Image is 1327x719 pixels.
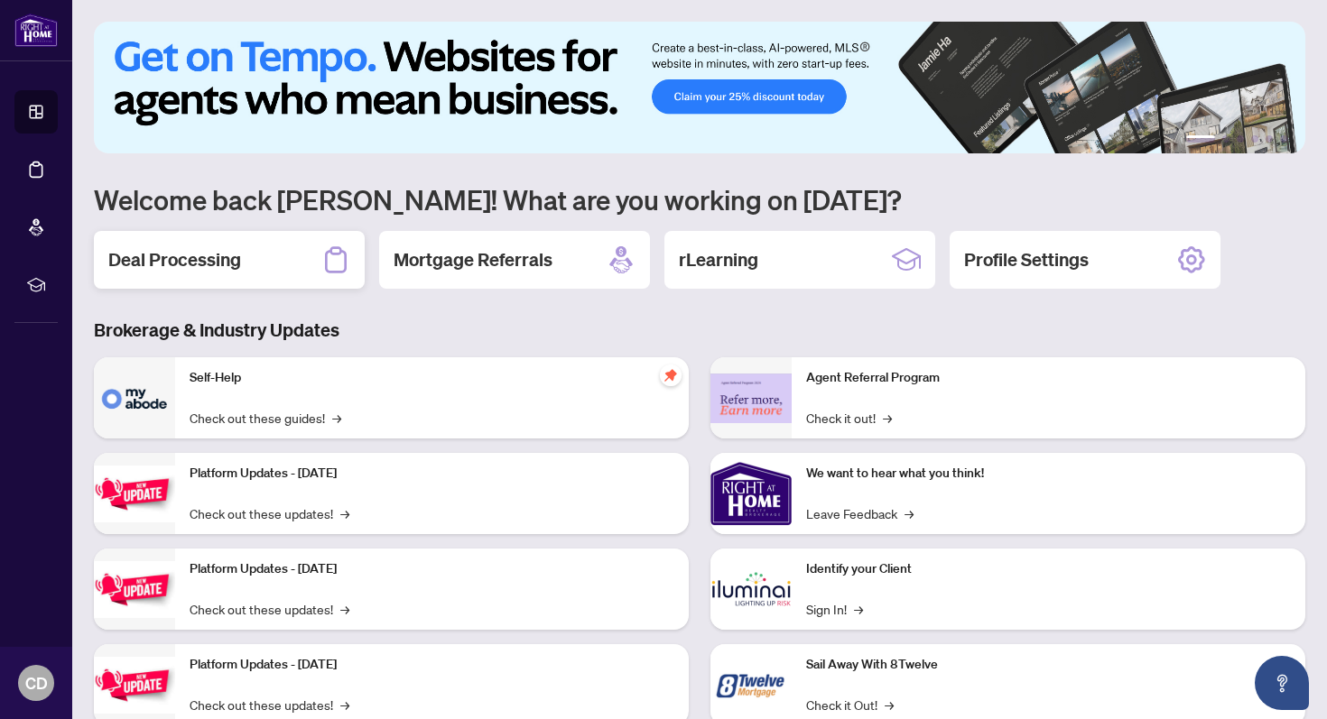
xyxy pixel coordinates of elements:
[394,247,552,272] h2: Mortgage Referrals
[710,373,792,423] img: Agent Referral Program
[964,247,1089,272] h2: Profile Settings
[806,503,914,523] a: Leave Feedback→
[190,368,674,388] p: Self-Help
[94,357,175,438] img: Self-Help
[94,318,1305,343] h3: Brokerage & Industry Updates
[1222,135,1230,143] button: 2
[340,695,349,714] span: →
[340,599,349,619] span: →
[190,559,674,579] p: Platform Updates - [DATE]
[1266,135,1273,143] button: 5
[190,503,349,523] a: Check out these updates!→
[1251,135,1258,143] button: 4
[1186,135,1215,143] button: 1
[14,14,58,47] img: logo
[340,503,349,523] span: →
[94,561,175,618] img: Platform Updates - July 8, 2025
[108,247,241,272] h2: Deal Processing
[885,695,894,714] span: →
[679,247,758,272] h2: rLearning
[1237,135,1244,143] button: 3
[806,408,892,428] a: Check it out!→
[710,548,792,630] img: Identify your Client
[94,22,1305,153] img: Slide 0
[806,464,1291,484] p: We want to hear what you think!
[190,655,674,675] p: Platform Updates - [DATE]
[1255,656,1309,710] button: Open asap
[660,364,682,386] span: pushpin
[905,503,914,523] span: →
[94,182,1305,217] h1: Welcome back [PERSON_NAME]! What are you working on [DATE]?
[332,408,341,428] span: →
[883,408,892,428] span: →
[190,599,349,619] a: Check out these updates!→
[854,599,863,619] span: →
[806,655,1291,675] p: Sail Away With 8Twelve
[190,408,341,428] a: Check out these guides!→
[1280,135,1287,143] button: 6
[806,599,863,619] a: Sign In!→
[94,657,175,714] img: Platform Updates - June 23, 2025
[806,559,1291,579] p: Identify your Client
[190,695,349,714] a: Check out these updates!→
[710,453,792,534] img: We want to hear what you think!
[806,368,1291,388] p: Agent Referral Program
[190,464,674,484] p: Platform Updates - [DATE]
[94,466,175,522] img: Platform Updates - July 21, 2025
[25,670,48,696] span: CD
[806,695,894,714] a: Check it Out!→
